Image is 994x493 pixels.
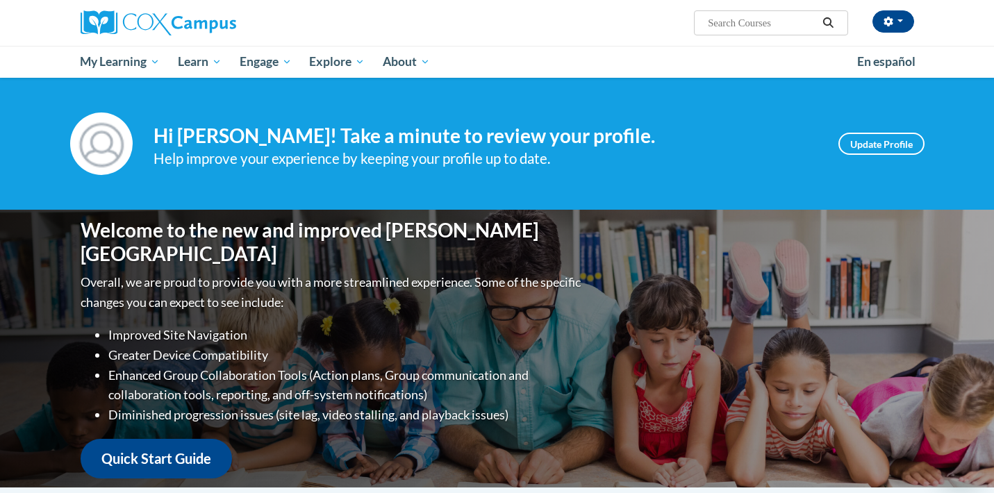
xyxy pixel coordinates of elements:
div: Help improve your experience by keeping your profile up to date. [154,147,818,170]
a: Explore [300,46,374,78]
div: Main menu [60,46,935,78]
input: Search Courses [706,15,818,31]
button: Search [818,15,838,31]
a: Quick Start Guide [81,439,232,478]
li: Greater Device Compatibility [108,345,584,365]
a: En español [848,47,925,76]
a: Learn [169,46,231,78]
span: En español [857,54,916,69]
li: Improved Site Navigation [108,325,584,345]
span: About [383,53,430,70]
p: Overall, we are proud to provide you with a more streamlined experience. Some of the specific cha... [81,272,584,312]
a: My Learning [72,46,169,78]
iframe: Button to launch messaging window [938,437,983,482]
span: My Learning [80,53,160,70]
span: Learn [178,53,222,70]
a: About [374,46,439,78]
img: Cox Campus [81,10,236,35]
button: Account Settings [872,10,914,33]
span: Engage [240,53,292,70]
h1: Welcome to the new and improved [PERSON_NAME][GEOGRAPHIC_DATA] [81,219,584,265]
span: Explore [309,53,365,70]
h4: Hi [PERSON_NAME]! Take a minute to review your profile. [154,124,818,148]
img: Profile Image [70,112,133,175]
a: Engage [231,46,301,78]
li: Diminished progression issues (site lag, video stalling, and playback issues) [108,405,584,425]
li: Enhanced Group Collaboration Tools (Action plans, Group communication and collaboration tools, re... [108,365,584,406]
a: Update Profile [838,133,925,155]
a: Cox Campus [81,10,345,35]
